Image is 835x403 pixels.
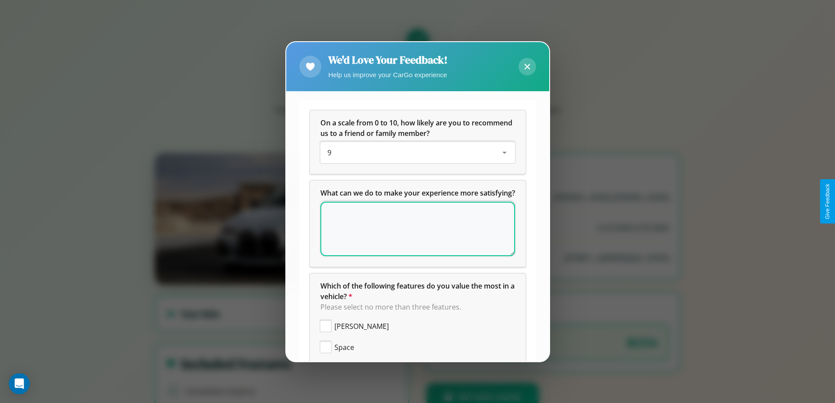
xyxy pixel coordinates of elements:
div: Give Feedback [824,184,831,219]
div: Open Intercom Messenger [9,373,30,394]
span: Space [334,342,354,353]
h2: We'd Love Your Feedback! [328,53,448,67]
span: On a scale from 0 to 10, how likely are you to recommend us to a friend or family member? [320,118,514,138]
p: Help us improve your CarGo experience [328,69,448,81]
span: 9 [327,148,331,157]
div: On a scale from 0 to 10, how likely are you to recommend us to a friend or family member? [320,142,515,163]
span: What can we do to make your experience more satisfying? [320,188,515,198]
div: On a scale from 0 to 10, how likely are you to recommend us to a friend or family member? [310,111,526,174]
span: Which of the following features do you value the most in a vehicle? [320,281,516,301]
span: Please select no more than three features. [320,302,461,312]
h5: On a scale from 0 to 10, how likely are you to recommend us to a friend or family member? [320,118,515,139]
span: [PERSON_NAME] [334,321,389,332]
